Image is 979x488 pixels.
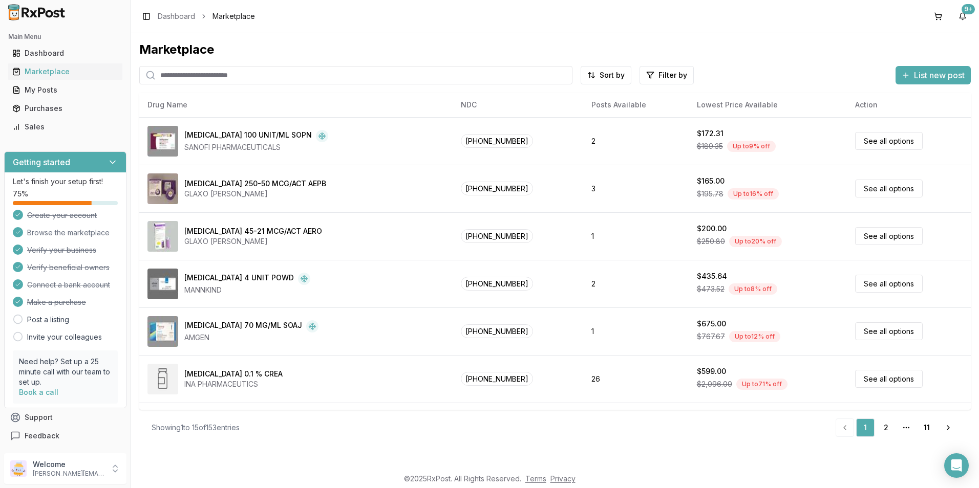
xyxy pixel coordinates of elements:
[583,212,688,260] td: 1
[139,93,453,117] th: Drug Name
[27,315,69,325] a: Post a listing
[147,221,178,252] img: Advair HFA 45-21 MCG/ACT AERO
[836,418,959,437] nav: pagination
[877,418,895,437] a: 2
[4,45,126,61] button: Dashboard
[525,474,546,483] a: Terms
[184,226,322,236] div: [MEDICAL_DATA] 45-21 MCG/ACT AERO
[918,418,936,437] a: 11
[583,93,688,117] th: Posts Available
[4,4,70,20] img: RxPost Logo
[944,453,969,478] div: Open Intercom Messenger
[728,188,779,199] div: Up to 16 % off
[27,210,97,220] span: Create your account
[461,277,533,291] span: [PHONE_NUMBER]
[4,82,126,98] button: My Posts
[954,8,971,25] button: 9+
[184,236,322,247] div: GLAXO [PERSON_NAME]
[184,179,326,189] div: [MEDICAL_DATA] 250-50 MCG/ACT AEPB
[33,459,104,470] p: Welcome
[962,4,975,14] div: 9+
[550,474,576,483] a: Privacy
[697,189,723,199] span: $195.78
[152,423,240,433] div: Showing 1 to 15 of 153 entries
[147,316,178,347] img: Aimovig 70 MG/ML SOAJ
[184,142,328,152] div: SANOFI PHARMACEUTICALS
[184,369,283,379] div: [MEDICAL_DATA] 0.1 % CREA
[184,320,302,332] div: [MEDICAL_DATA] 70 MG/ML SOAJ
[461,229,533,243] span: [PHONE_NUMBER]
[19,357,112,387] p: Need help? Set up a 25 minute call with our team to set up.
[4,427,126,445] button: Feedback
[697,141,723,151] span: $189.35
[27,332,102,342] a: Invite your colleagues
[855,275,923,293] a: See all options
[147,173,178,204] img: Advair Diskus 250-50 MCG/ACT AEPB
[697,379,732,389] span: $2,096.00
[896,66,971,84] button: List new post
[697,271,727,281] div: $435.64
[12,103,118,114] div: Purchases
[461,324,533,338] span: [PHONE_NUMBER]
[27,262,110,273] span: Verify beneficial owners
[19,388,58,396] a: Book a call
[689,93,847,117] th: Lowest Price Available
[855,370,923,388] a: See all options
[147,126,178,157] img: Admelog SoloStar 100 UNIT/ML SOPN
[729,331,780,342] div: Up to 12 % off
[697,319,726,329] div: $675.00
[184,379,283,389] div: INA PHARMACEUTICS
[184,189,326,199] div: GLAXO [PERSON_NAME]
[8,33,122,41] h2: Main Menu
[27,245,96,255] span: Verify your business
[736,379,788,390] div: Up to 71 % off
[184,273,294,285] div: [MEDICAL_DATA] 4 UNIT POWD
[697,236,725,247] span: $250.80
[13,156,70,168] h3: Getting started
[461,182,533,195] span: [PHONE_NUMBER]
[453,93,584,117] th: NDC
[12,122,118,132] div: Sales
[697,331,725,342] span: $767.67
[855,180,923,197] a: See all options
[12,85,118,95] div: My Posts
[158,11,195,21] a: Dashboard
[855,227,923,245] a: See all options
[855,322,923,340] a: See all options
[938,418,959,437] a: Go to next page
[855,132,923,150] a: See all options
[139,41,971,58] div: Marketplace
[8,81,122,99] a: My Posts
[13,189,28,199] span: 75 %
[461,372,533,386] span: [PHONE_NUMBER]
[8,62,122,81] a: Marketplace
[914,69,965,81] span: List new post
[184,130,312,142] div: [MEDICAL_DATA] 100 UNIT/ML SOPN
[10,460,27,477] img: User avatar
[461,134,533,148] span: [PHONE_NUMBER]
[8,44,122,62] a: Dashboard
[697,224,727,234] div: $200.00
[856,418,875,437] a: 1
[4,119,126,135] button: Sales
[729,236,782,247] div: Up to 20 % off
[158,11,255,21] nav: breadcrumb
[697,284,725,294] span: $473.52
[583,117,688,165] td: 2
[583,403,688,450] td: 10
[583,260,688,307] td: 2
[697,366,726,376] div: $599.00
[847,93,971,117] th: Action
[212,11,255,21] span: Marketplace
[697,128,723,139] div: $172.31
[8,99,122,118] a: Purchases
[600,70,625,80] span: Sort by
[583,355,688,403] td: 26
[184,332,318,343] div: AMGEN
[729,283,777,295] div: Up to 8 % off
[25,431,59,441] span: Feedback
[184,285,310,295] div: MANNKIND
[4,408,126,427] button: Support
[147,364,178,394] img: Amcinonide 0.1 % CREA
[12,48,118,58] div: Dashboard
